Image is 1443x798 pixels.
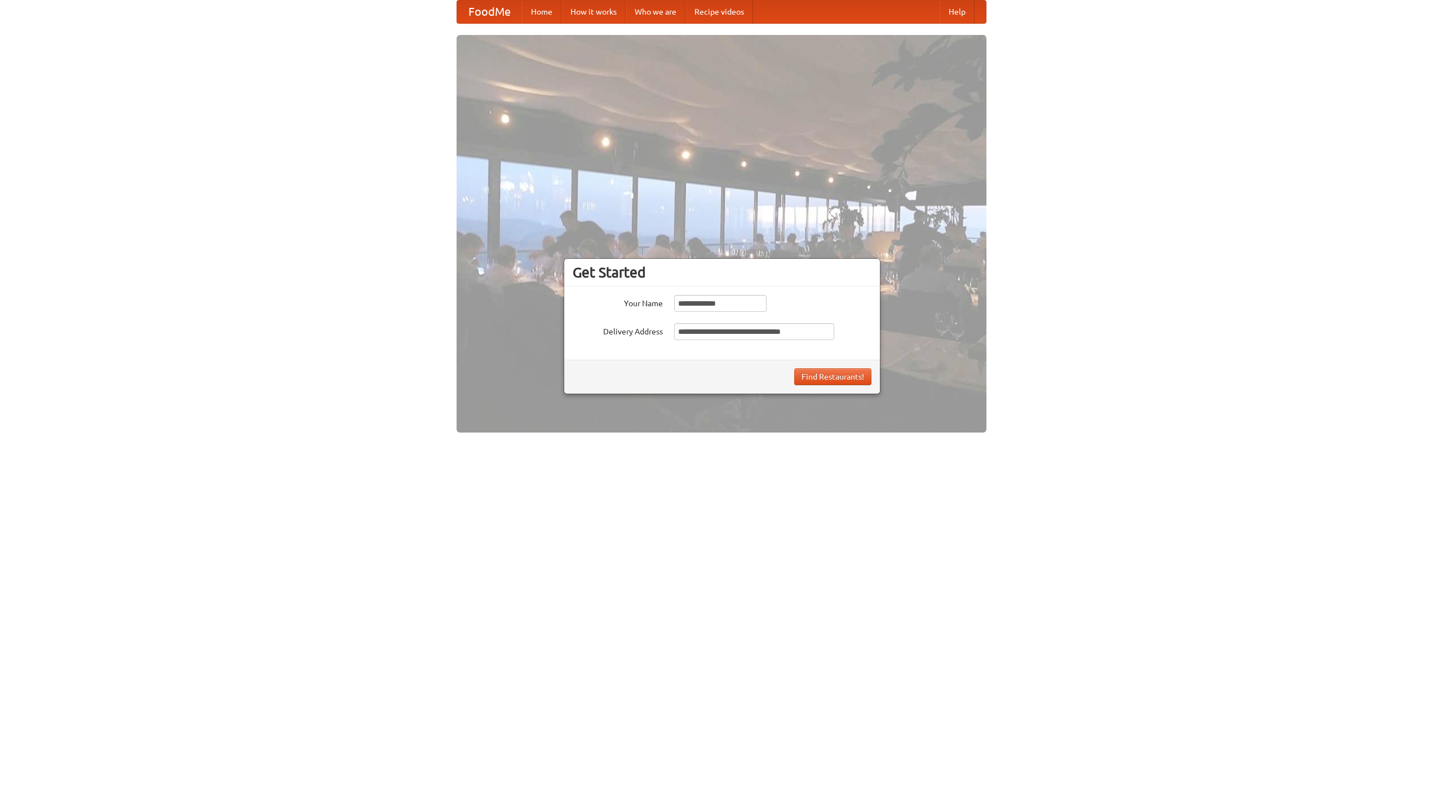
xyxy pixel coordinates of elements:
button: Find Restaurants! [794,368,871,385]
a: Recipe videos [685,1,753,23]
a: Who we are [626,1,685,23]
label: Your Name [573,295,663,309]
a: FoodMe [457,1,522,23]
label: Delivery Address [573,323,663,337]
a: Help [940,1,975,23]
a: How it works [561,1,626,23]
a: Home [522,1,561,23]
h3: Get Started [573,264,871,281]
